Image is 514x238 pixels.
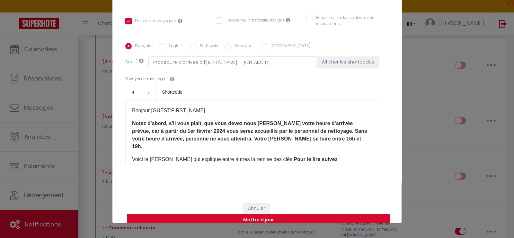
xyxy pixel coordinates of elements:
[132,107,372,115] p: Bonjour [GUEST:FIRST_NAME],
[170,76,174,81] i: Message
[141,84,157,100] a: Italic
[232,43,253,50] label: Espagnol
[267,43,310,50] label: [GEOGRAPHIC_DATA]
[286,18,290,23] i: Envoyer au prestataire si il est assigné
[125,59,135,66] label: Sujet
[132,43,151,50] label: Français
[5,3,24,22] button: Ouvrir le widget de chat LiveChat
[125,84,141,100] a: Bold
[317,56,379,68] button: Afficher les shortcodes
[132,121,367,149] strong: Notez d'abord, s'il vous plait, que vous devez nous [PERSON_NAME] votre heure d'arrivée prévue, c...
[127,214,390,226] button: Mettre à jour
[178,18,182,23] i: Envoyer au voyageur
[197,43,218,50] label: Portugais
[157,84,188,100] a: Shortcode
[165,43,183,50] label: Anglais
[139,58,144,63] i: Subject
[132,156,372,171] p: Voici le [PERSON_NAME] qui explique entre autres la remise des clés.
[125,76,165,82] label: Envoyer ce message
[243,203,270,214] button: Annuler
